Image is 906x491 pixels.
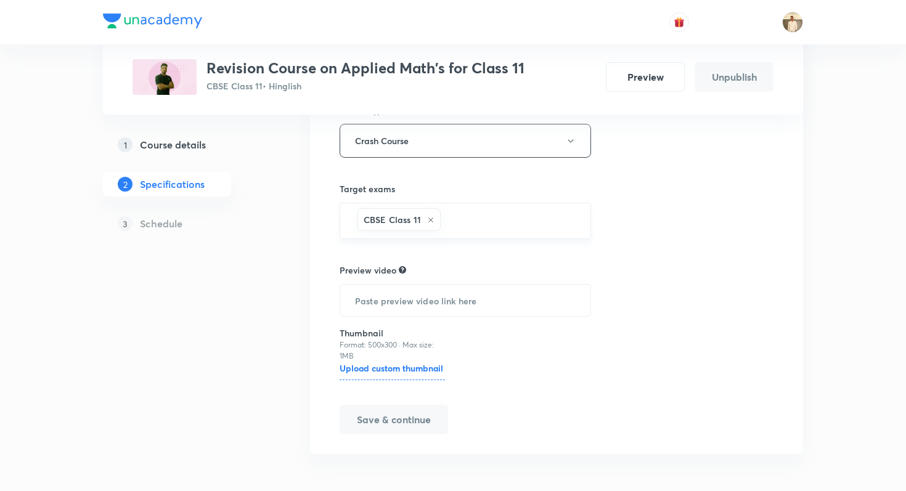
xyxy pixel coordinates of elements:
button: Unpublish [695,62,773,92]
p: CBSE Class 11 • Hinglish [206,79,524,92]
button: Save & continue [340,405,448,434]
h6: CBSE Class 11 [364,213,421,226]
div: Explain about your course, what you’ll be teaching, how it will help learners in their preparation [399,264,406,275]
h5: Course details [140,137,206,152]
h6: Upload custom thumbnail [340,362,445,380]
h6: Preview video [340,264,396,277]
p: 2 [118,177,133,192]
h5: Specifications [140,177,205,192]
h6: Target exams [340,182,591,195]
h5: Schedule [140,216,182,231]
a: 1Course details [103,132,271,157]
img: F2187342-7662-4E79-A63B-D6861EBA8657_plus.png [133,59,197,95]
p: 3 [118,216,133,231]
button: Crash Course [340,124,591,158]
p: Format: 500x300 · Max size: 1MB [340,339,445,362]
a: Company Logo [103,14,202,31]
button: avatar [669,12,689,32]
img: Company Logo [103,14,202,28]
p: 1 [118,137,133,152]
button: Preview [606,62,685,92]
img: avatar [674,17,685,28]
h6: Thumbnail [340,327,445,339]
img: Chandrakant Deshmukh [782,12,803,33]
h3: Revision Course on Applied Math's for Class 11 [206,59,524,77]
button: Open [584,220,586,222]
input: Paste preview video link here [340,285,590,316]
